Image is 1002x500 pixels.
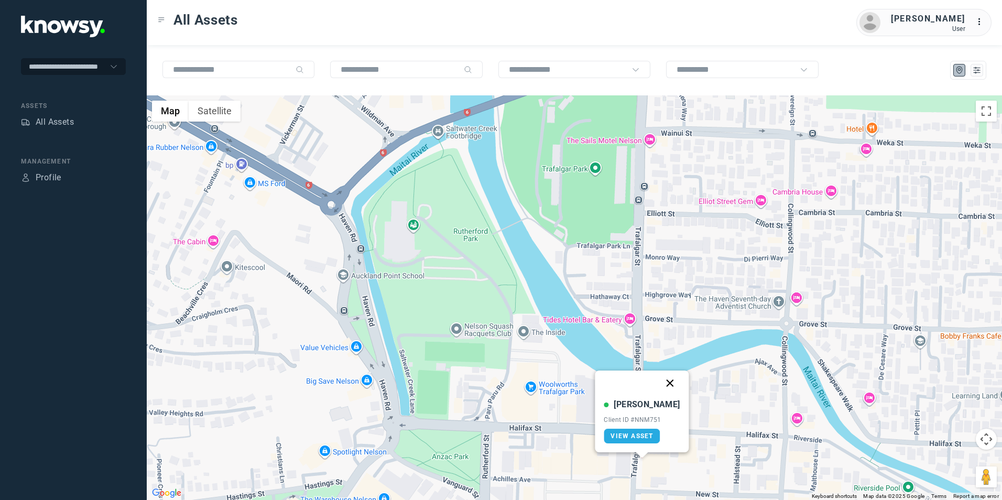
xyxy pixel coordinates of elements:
div: : [976,16,988,28]
button: Show street map [152,101,189,122]
div: Profile [21,173,30,182]
img: avatar.png [859,12,880,33]
tspan: ... [976,18,987,26]
a: ProfileProfile [21,171,61,184]
div: : [976,16,988,30]
button: Keyboard shortcuts [812,493,857,500]
div: Search [296,66,304,74]
button: Toggle fullscreen view [976,101,997,122]
a: Report a map error [953,493,999,499]
div: [PERSON_NAME] [614,398,680,411]
div: Client ID #NNM751 [604,416,680,423]
img: Google [149,486,184,500]
a: Terms (opens in new tab) [931,493,947,499]
div: Search [464,66,472,74]
img: Application Logo [21,16,105,37]
div: Assets [21,101,126,111]
button: Drag Pegman onto the map to open Street View [976,466,997,487]
div: User [891,25,965,32]
span: Map data ©2025 Google [863,493,924,499]
a: View Asset [604,429,660,443]
a: AssetsAll Assets [21,116,74,128]
button: Close [658,371,683,396]
span: All Assets [173,10,238,29]
button: Map camera controls [976,429,997,450]
a: Open this area in Google Maps (opens a new window) [149,486,184,500]
div: Profile [36,171,61,184]
div: [PERSON_NAME] [891,13,965,25]
div: Map [955,66,964,75]
div: Assets [21,117,30,127]
span: View Asset [611,432,653,440]
div: Management [21,157,126,166]
button: Show satellite imagery [189,101,241,122]
div: List [972,66,982,75]
div: Toggle Menu [158,16,165,24]
div: All Assets [36,116,74,128]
